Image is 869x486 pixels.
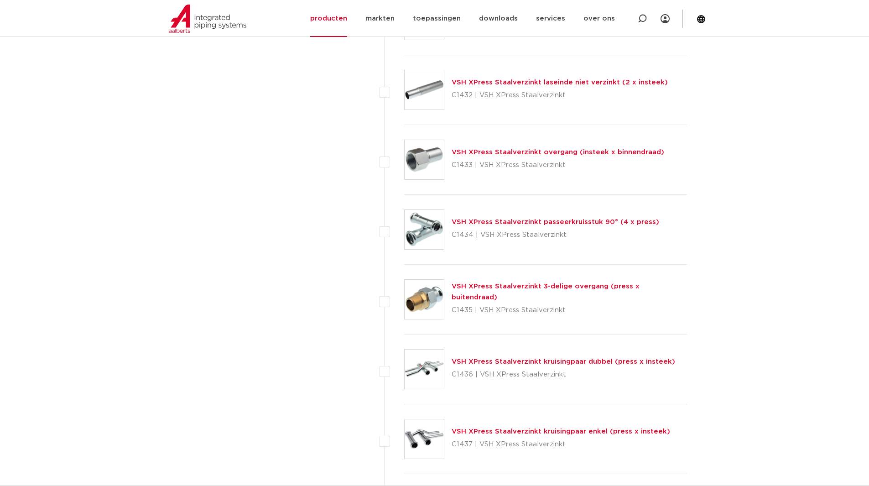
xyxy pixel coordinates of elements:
img: Thumbnail for VSH XPress Staalverzinkt kruisingpaar dubbel (press x insteek) [405,350,444,389]
a: VSH XPress Staalverzinkt kruisingpaar dubbel (press x insteek) [452,358,675,365]
a: VSH XPress Staalverzinkt overgang (insteek x binnendraad) [452,149,664,156]
p: C1437 | VSH XPress Staalverzinkt [452,437,670,452]
p: C1432 | VSH XPress Staalverzinkt [452,88,668,103]
p: C1435 | VSH XPress Staalverzinkt [452,303,687,318]
p: C1433 | VSH XPress Staalverzinkt [452,158,664,172]
img: Thumbnail for VSH XPress Staalverzinkt passeerkruisstuk 90° (4 x press) [405,210,444,249]
img: Thumbnail for VSH XPress Staalverzinkt laseinde niet verzinkt (2 x insteek) [405,70,444,110]
p: C1436 | VSH XPress Staalverzinkt [452,367,675,382]
img: Thumbnail for VSH XPress Staalverzinkt overgang (insteek x binnendraad) [405,140,444,179]
a: VSH XPress Staalverzinkt passeerkruisstuk 90° (4 x press) [452,219,659,225]
a: VSH XPress Staalverzinkt kruisingpaar enkel (press x insteek) [452,428,670,435]
p: C1434 | VSH XPress Staalverzinkt [452,228,659,242]
img: Thumbnail for VSH XPress Staalverzinkt kruisingpaar enkel (press x insteek) [405,419,444,459]
a: VSH XPress Staalverzinkt laseinde niet verzinkt (2 x insteek) [452,79,668,86]
a: VSH XPress Staalverzinkt 3-delige overgang (press x buitendraad) [452,283,640,301]
img: Thumbnail for VSH XPress Staalverzinkt 3-delige overgang (press x buitendraad) [405,280,444,319]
